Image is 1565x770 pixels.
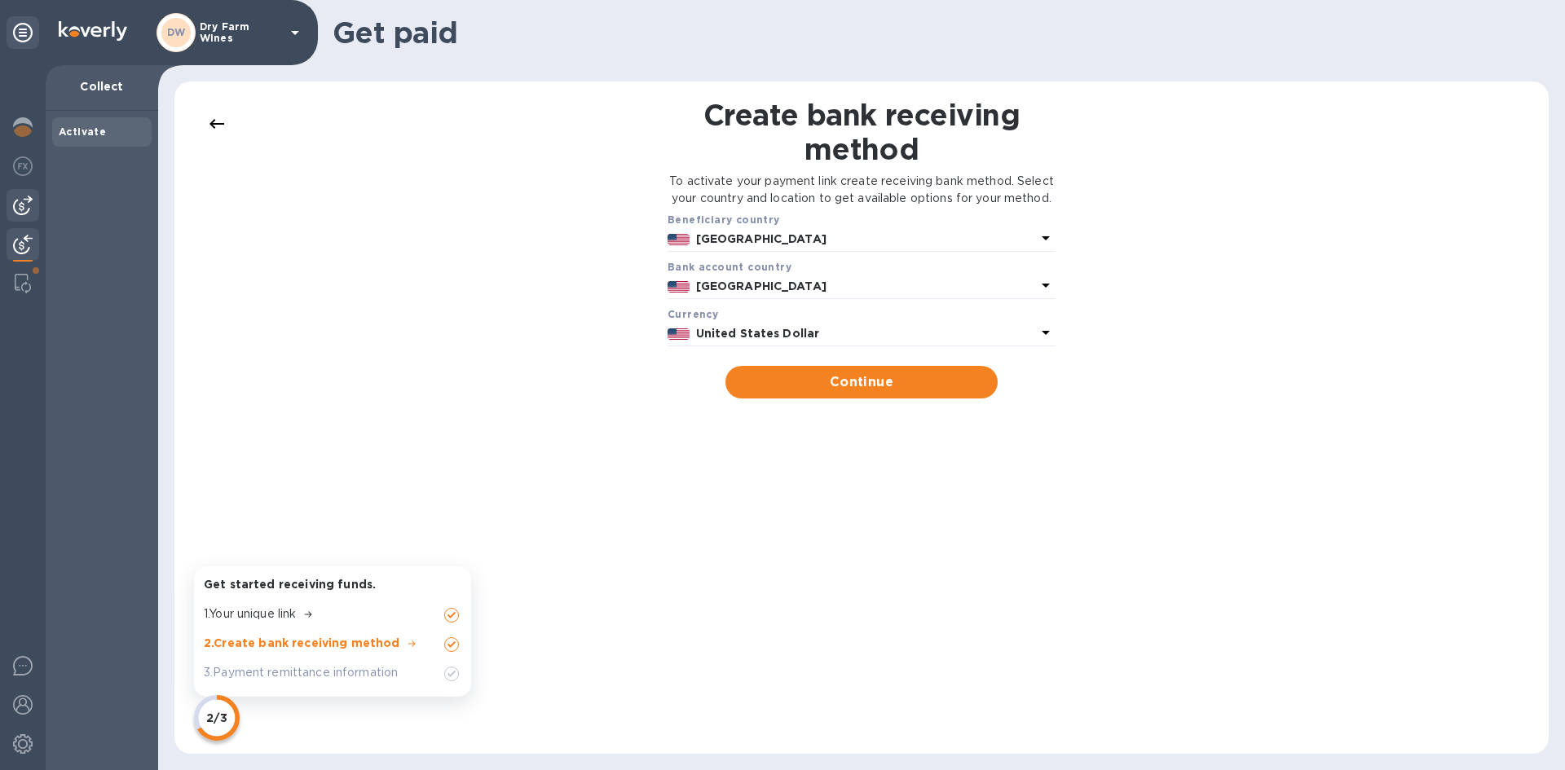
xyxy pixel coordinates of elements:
p: Get started receiving funds. [204,576,461,592]
img: Logo [59,21,127,41]
b: Currency [668,308,718,320]
b: Beneficiary country [668,213,780,226]
img: US [668,281,690,293]
p: 2 . Create bank receiving method [204,635,400,651]
b: [GEOGRAPHIC_DATA] [696,279,827,293]
h1: Get paid [333,15,1539,50]
p: Collect [59,78,145,95]
img: USD [668,328,690,340]
h1: Create bank receiving method [668,98,1056,166]
img: Foreign exchange [13,156,33,176]
p: To activate your payment link create receiving bank method. Select your country and location to g... [668,173,1056,207]
p: 3 . Payment remittance information [204,664,398,681]
img: Unchecked [442,635,461,654]
b: DW [167,26,186,38]
b: [GEOGRAPHIC_DATA] [696,232,827,245]
b: Activate [59,125,106,138]
img: Unchecked [442,605,461,625]
p: 1 . Your unique link [204,605,296,623]
p: Dry Farm Wines [200,21,281,44]
span: Continue [738,372,984,392]
img: Unchecked [442,664,461,684]
button: Continue [725,366,997,398]
img: US [668,234,690,245]
div: Unpin categories [7,16,39,49]
b: Bank account cоuntry [668,261,791,273]
p: 2/3 [206,710,227,726]
b: United States Dollar [696,327,820,340]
